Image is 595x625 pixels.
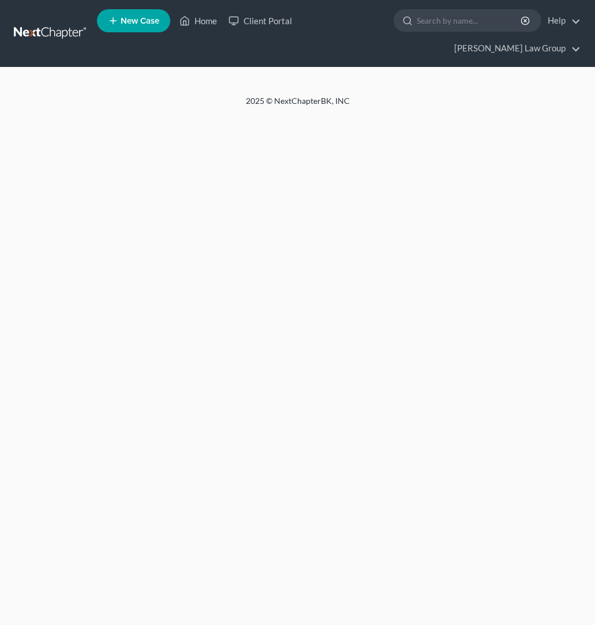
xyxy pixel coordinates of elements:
a: [PERSON_NAME] Law Group [448,38,581,59]
a: Client Portal [223,10,298,31]
div: 2025 © NextChapterBK, INC [21,95,575,116]
a: Home [174,10,223,31]
span: New Case [121,17,159,25]
a: Help [542,10,581,31]
input: Search by name... [417,10,522,31]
